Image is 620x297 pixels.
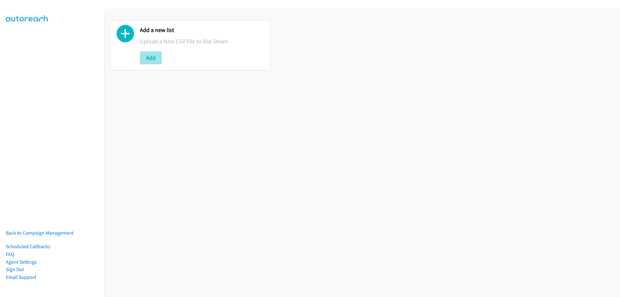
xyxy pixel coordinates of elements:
a: Email Support [6,274,36,280]
a: Back to Campaign Management [6,230,74,236]
a: Scheduled Callbacks [6,243,50,249]
button: Add [140,51,162,64]
a: FAQ [6,251,14,257]
a: Sign Out [6,266,24,272]
p: Upload a New CSV File to Dial Down [140,37,264,46]
h2: Add a new list [140,27,264,34]
a: Agent Settings [6,259,37,265]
